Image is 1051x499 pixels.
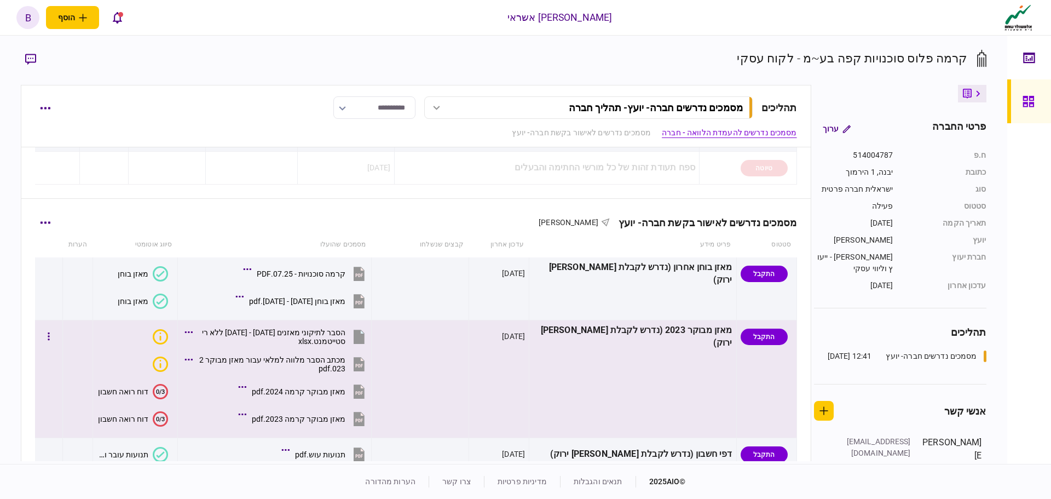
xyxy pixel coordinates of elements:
button: מאזן מבוקר קרמה 2024.pdf [241,379,367,404]
th: עדכון אחרון [469,232,529,257]
div: הסבר לתיקוני מאזנים 2022 - 2023 ללא ריסטייטמנט.xlsx [198,328,345,346]
button: קרמה סוכנויות - 07.25.PDF [246,261,367,286]
div: 12:41 [DATE] [828,351,872,362]
div: מאזן בוחן אחרון (נדרש לקבלת [PERSON_NAME] ירוק) [533,261,732,286]
button: איכות לא מספקת [148,329,168,345]
a: הערות מהדורה [365,477,415,486]
div: מאזן מבוקר 2023 (נדרש לקבלת [PERSON_NAME] ירוק) [533,324,732,349]
div: [DATE] [502,268,525,279]
th: סיווג אוטומטי [93,232,178,257]
div: אנשי קשר [944,404,986,418]
div: יבנה, 1 הירמוך [814,167,893,178]
button: תנועות עובר ושב [97,447,168,462]
div: חברת יעוץ [904,251,986,274]
div: מסמכים נדרשים חברה- יועץ [886,351,977,362]
button: 0/3דוח רואה חשבון [98,411,168,427]
th: סטטוס [736,232,796,257]
button: מאזן בוחן [118,294,168,309]
th: פריט מידע [529,232,736,257]
div: דוח רואה חשבון [98,387,148,396]
div: מאזן בוחן 1.1.25 - 31.7.25.pdf [249,297,345,306]
div: מאזן מבוקר קרמה 2023.pdf [252,415,345,423]
div: [DATE] [814,280,893,291]
div: תהליכים [814,325,986,340]
div: סוג [904,183,986,195]
th: קבצים שנשלחו [371,232,469,257]
div: [PHONE_NUMBER] [840,459,911,471]
a: צרו קשר [442,477,471,486]
a: מסמכים נדרשים לאישור בקשת חברה- יועץ [512,127,651,139]
div: תאריך הקמה [904,217,986,229]
text: 0/3 [156,388,165,395]
div: פרטי החברה [932,119,986,139]
div: מכתב הסבר מלווה למלאי עבור מאזן מבוקר 2023.pdf [198,355,345,373]
th: מסמכים שהועלו [178,232,372,257]
a: מדיניות פרטיות [498,477,547,486]
div: סטטוס [904,200,986,212]
div: מסמכים נדרשים חברה- יועץ - תהליך חברה [569,102,743,113]
img: client company logo [1002,4,1035,31]
button: הסבר לתיקוני מאזנים 2022 - 2023 ללא ריסטייטמנט.xlsx [187,324,367,349]
th: הערות [63,232,93,257]
button: 0/3דוח רואה חשבון [98,384,168,399]
button: מאזן מבוקר קרמה 2023.pdf [241,406,367,431]
button: מסמכים נדרשים חברה- יועץ- תהליך חברה [424,96,753,119]
div: איכות לא מספקת [153,329,168,345]
div: טיוטה [741,160,788,176]
div: [PERSON_NAME] [814,234,893,246]
div: מאזן מבוקר קרמה 2024.pdf [252,387,345,396]
div: © 2025 AIO [636,476,686,487]
a: תנאים והגבלות [574,477,622,486]
div: תנועות עוש.pdf [295,450,345,459]
button: b [16,6,39,29]
button: פתח תפריט להוספת לקוח [46,6,99,29]
div: [DATE] [367,162,390,173]
div: דוח רואה חשבון [98,415,148,423]
div: התקבל [741,329,788,345]
button: מאזן בוחן [118,266,168,282]
div: תנועות עובר ושב [97,450,148,459]
a: מסמכים נדרשים להעמדת הלוואה - חברה [662,127,796,139]
div: מאזן בוחן [118,297,148,306]
div: 514004787 [814,150,893,161]
div: כתובת [904,167,986,178]
div: יועץ [904,234,986,246]
div: [DATE] [814,217,893,229]
div: פעילה [814,200,893,212]
button: מאזן בוחן 1.1.25 - 31.7.25.pdf [238,289,367,313]
button: איכות לא מספקת [148,357,168,372]
div: עדכון אחרון [904,280,986,291]
div: דפי חשבון (נדרש לקבלת [PERSON_NAME] ירוק) [533,442,732,467]
div: ספח תעודת זהות של כל מורשי החתימה והבעלים [399,156,695,180]
div: תהליכים [761,100,797,115]
div: ישראלית חברה פרטית [814,183,893,195]
div: [DATE] [502,449,525,460]
div: [EMAIL_ADDRESS][DOMAIN_NAME] [840,436,911,459]
div: מאזן בוחן [118,269,148,278]
button: ערוך [814,119,859,139]
button: תנועות עוש.pdf [284,442,367,467]
div: קרמה סוכנויות - 07.25.PDF [257,269,345,278]
div: [PERSON_NAME] - ייעוץ וליווי עסקי [814,251,893,274]
div: מסמכים נדרשים לאישור בקשת חברה- יועץ [610,217,797,228]
button: פתח רשימת התראות [106,6,129,29]
div: ח.פ [904,150,986,161]
div: התקבל [741,266,788,282]
text: 0/3 [156,415,165,422]
button: מכתב הסבר מלווה למלאי עבור מאזן מבוקר 2023.pdf [187,352,367,376]
div: קרמה פלוס סוכנויות קפה בע~מ - לקוח עסקי [737,49,967,67]
a: מסמכים נדרשים חברה- יועץ12:41 [DATE] [828,351,986,362]
div: התקבל [741,446,788,463]
div: [PERSON_NAME] אשראי [507,10,613,25]
div: איכות לא מספקת [153,357,168,372]
span: [PERSON_NAME] [539,218,598,227]
div: [DATE] [502,331,525,342]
